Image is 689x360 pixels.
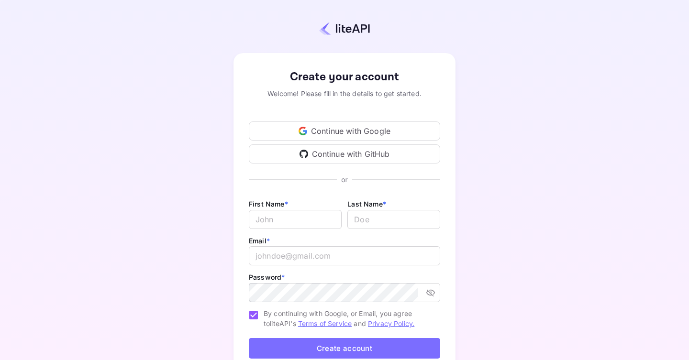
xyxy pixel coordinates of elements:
[249,210,342,229] input: John
[249,144,440,164] div: Continue with GitHub
[368,319,414,327] a: Privacy Policy.
[249,246,440,265] input: johndoe@gmail.com
[249,88,440,98] div: Welcome! Please fill in the details to get started.
[249,121,440,141] div: Continue with Google
[264,308,433,328] span: By continuing with Google, or Email, you agree to liteAPI's and
[249,237,270,245] label: Email
[298,319,352,327] a: Terms of Service
[347,200,386,208] label: Last Name
[249,200,288,208] label: First Name
[422,284,439,301] button: toggle password visibility
[319,22,370,35] img: liteapi
[249,68,440,86] div: Create your account
[347,210,440,229] input: Doe
[249,273,285,281] label: Password
[249,338,440,359] button: Create account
